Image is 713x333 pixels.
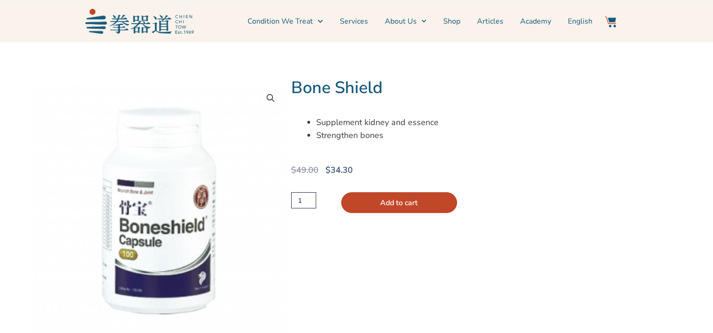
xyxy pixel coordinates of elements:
[316,130,383,141] span: Strengthen bones
[341,192,457,213] button: Add to cart
[568,10,592,33] a: English
[325,164,353,176] bdi: 34.30
[198,10,592,33] nav: Menu
[340,10,368,33] a: Services
[443,10,460,33] a: Shop
[291,164,296,176] span: $
[568,16,592,27] span: English
[248,10,323,33] a: Condition We Treat
[291,78,619,98] h1: Bone Shield
[291,164,318,176] bdi: 49.00
[520,10,551,33] a: Academy
[325,164,331,176] span: $
[262,90,279,107] a: View full-screen image gallery
[477,10,503,33] a: Articles
[605,16,616,27] img: Website Icon-03
[385,10,427,33] a: About Us
[316,117,439,128] span: Supplement kidney and essence
[291,192,316,208] input: Product quantity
